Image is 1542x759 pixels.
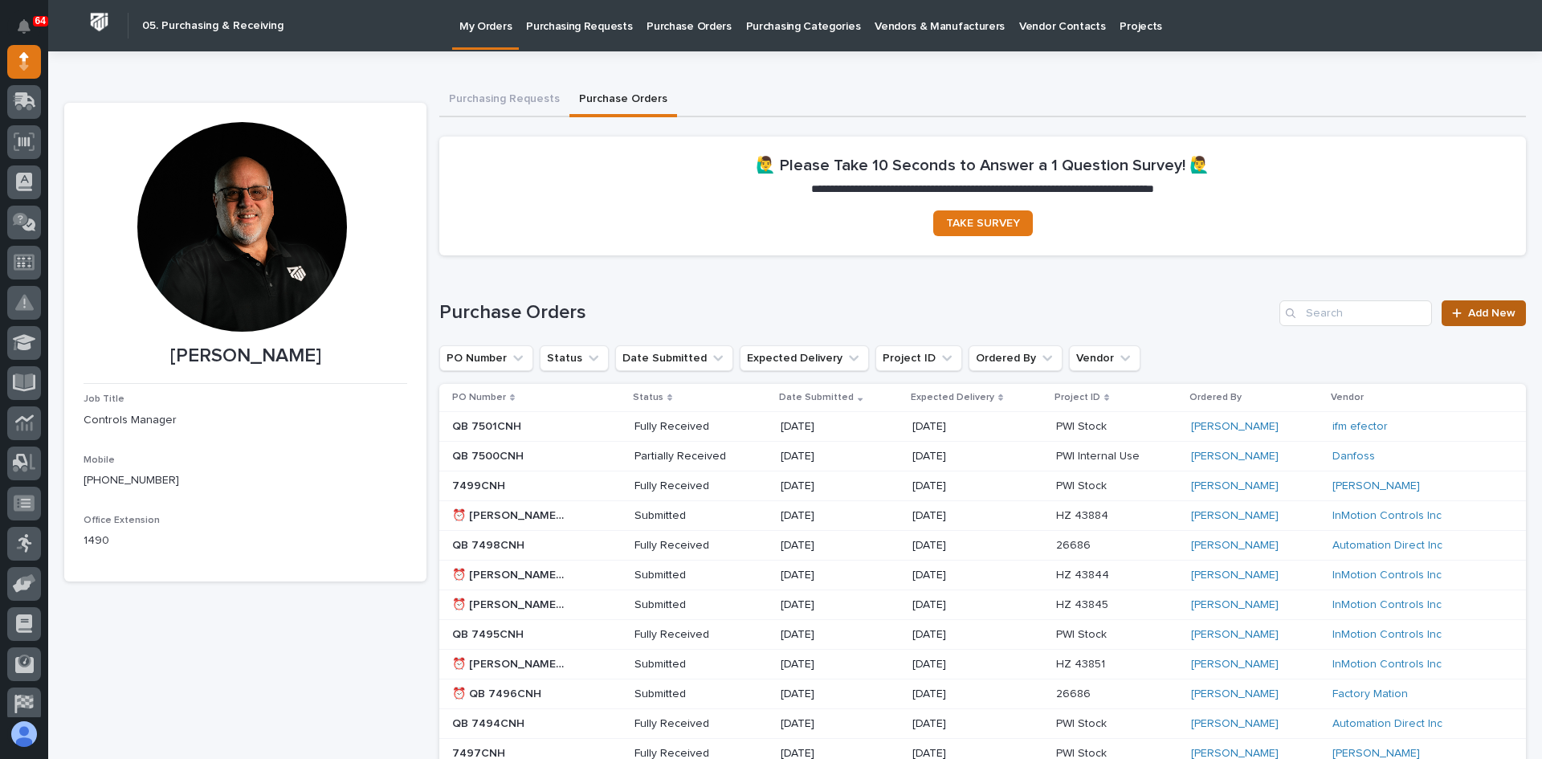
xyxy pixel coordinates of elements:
[439,501,1526,531] tr: ⏰ [PERSON_NAME] (InMotion [DATE])⏰ [PERSON_NAME] (InMotion [DATE]) Submitted[DATE][DATE]HZ 43884H...
[912,539,1027,553] p: [DATE]
[84,475,179,486] a: [PHONE_NUMBER]
[634,688,749,701] p: Submitted
[439,620,1526,650] tr: QB 7495CNHQB 7495CNH Fully Received[DATE][DATE]PWI StockPWI Stock [PERSON_NAME] InMotion Controls...
[439,301,1273,324] h1: Purchase Orders
[452,417,524,434] p: QB 7501CNH
[84,412,407,429] p: Controls Manager
[439,531,1526,561] tr: QB 7498CNHQB 7498CNH Fully Received[DATE][DATE]2668626686 [PERSON_NAME] Automation Direct Inc
[439,709,1526,739] tr: QB 7494CNHQB 7494CNH Fully Received[DATE][DATE]PWI StockPWI Stock [PERSON_NAME] Automation Direct...
[1056,476,1110,493] p: PWI Stock
[1191,598,1279,612] a: [PERSON_NAME]
[569,84,677,117] button: Purchase Orders
[633,389,663,406] p: Status
[1189,389,1242,406] p: Ordered By
[634,539,749,553] p: Fully Received
[1056,625,1110,642] p: PWI Stock
[1332,569,1442,582] a: InMotion Controls Inc
[1191,628,1279,642] a: [PERSON_NAME]
[1191,539,1279,553] a: [PERSON_NAME]
[452,506,570,523] p: ⏰ Verbal Charlie (InMotion 9/11/25)
[781,569,895,582] p: [DATE]
[452,565,570,582] p: ⏰ Verbal Charlie (InMotion 9/9/25)
[1331,389,1364,406] p: Vendor
[439,412,1526,442] tr: QB 7501CNHQB 7501CNH Fully Received[DATE][DATE]PWI StockPWI Stock [PERSON_NAME] ifm efector
[634,509,749,523] p: Submitted
[912,420,1027,434] p: [DATE]
[452,714,528,731] p: QB 7494CNH
[912,479,1027,493] p: [DATE]
[439,442,1526,471] tr: QB 7500CNHQB 7500CNH Partially Received[DATE][DATE]PWI Internal UsePWI Internal Use [PERSON_NAME]...
[439,590,1526,620] tr: ⏰ [PERSON_NAME] (InMotion [DATE])⏰ [PERSON_NAME] (InMotion [DATE]) Submitted[DATE][DATE]HZ 43845H...
[781,450,895,463] p: [DATE]
[912,569,1027,582] p: [DATE]
[781,420,895,434] p: [DATE]
[1191,509,1279,523] a: [PERSON_NAME]
[439,561,1526,590] tr: ⏰ [PERSON_NAME] (InMotion [DATE])⏰ [PERSON_NAME] (InMotion [DATE]) Submitted[DATE][DATE]HZ 43844H...
[84,533,407,549] p: 1490
[634,658,749,671] p: Submitted
[1056,595,1112,612] p: HZ 43845
[1191,717,1279,731] a: [PERSON_NAME]
[439,345,533,371] button: PO Number
[452,655,570,671] p: ⏰ Verbal Charlie (InMotion 9/9/25)
[142,19,284,33] h2: 05. Purchasing & Receiving
[1332,509,1442,523] a: InMotion Controls Inc
[439,679,1526,709] tr: ⏰ QB 7496CNH⏰ QB 7496CNH Submitted[DATE][DATE]2668626686 [PERSON_NAME] Factory Mation
[1332,598,1442,612] a: InMotion Controls Inc
[1191,479,1279,493] a: [PERSON_NAME]
[912,450,1027,463] p: [DATE]
[1056,506,1112,523] p: HZ 43884
[779,389,854,406] p: Date Submitted
[969,345,1063,371] button: Ordered By
[452,389,506,406] p: PO Number
[452,536,528,553] p: QB 7498CNH
[35,15,46,27] p: 64
[1332,717,1442,731] a: Automation Direct Inc
[781,479,895,493] p: [DATE]
[1191,420,1279,434] a: [PERSON_NAME]
[634,450,749,463] p: Partially Received
[1056,536,1094,553] p: 26686
[1056,655,1108,671] p: HZ 43851
[875,345,962,371] button: Project ID
[439,84,569,117] button: Purchasing Requests
[7,10,41,43] button: Notifications
[1069,345,1140,371] button: Vendor
[540,345,609,371] button: Status
[1191,658,1279,671] a: [PERSON_NAME]
[1279,300,1432,326] input: Search
[1468,308,1515,319] span: Add New
[912,628,1027,642] p: [DATE]
[1332,450,1375,463] a: Danfoss
[439,650,1526,679] tr: ⏰ [PERSON_NAME] (InMotion [DATE])⏰ [PERSON_NAME] (InMotion [DATE]) Submitted[DATE][DATE]HZ 43851H...
[912,717,1027,731] p: [DATE]
[84,345,407,368] p: [PERSON_NAME]
[740,345,869,371] button: Expected Delivery
[634,420,749,434] p: Fully Received
[452,625,527,642] p: QB 7495CNH
[634,479,749,493] p: Fully Received
[756,156,1210,175] h2: 🙋‍♂️ Please Take 10 Seconds to Answer a 1 Question Survey! 🙋‍♂️
[1056,417,1110,434] p: PWI Stock
[781,717,895,731] p: [DATE]
[84,455,115,465] span: Mobile
[634,628,749,642] p: Fully Received
[1442,300,1526,326] a: Add New
[615,345,733,371] button: Date Submitted
[1332,539,1442,553] a: Automation Direct Inc
[781,509,895,523] p: [DATE]
[912,598,1027,612] p: [DATE]
[1191,688,1279,701] a: [PERSON_NAME]
[933,210,1033,236] a: TAKE SURVEY
[781,539,895,553] p: [DATE]
[452,684,545,701] p: ⏰ QB 7496CNH
[1332,658,1442,671] a: InMotion Controls Inc
[84,516,160,525] span: Office Extension
[1056,714,1110,731] p: PWI Stock
[1191,569,1279,582] a: [PERSON_NAME]
[1055,389,1100,406] p: Project ID
[781,628,895,642] p: [DATE]
[84,7,114,37] img: Workspace Logo
[911,389,994,406] p: Expected Delivery
[452,595,570,612] p: ⏰ Verbal Charlie (InMotion 9/9/25)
